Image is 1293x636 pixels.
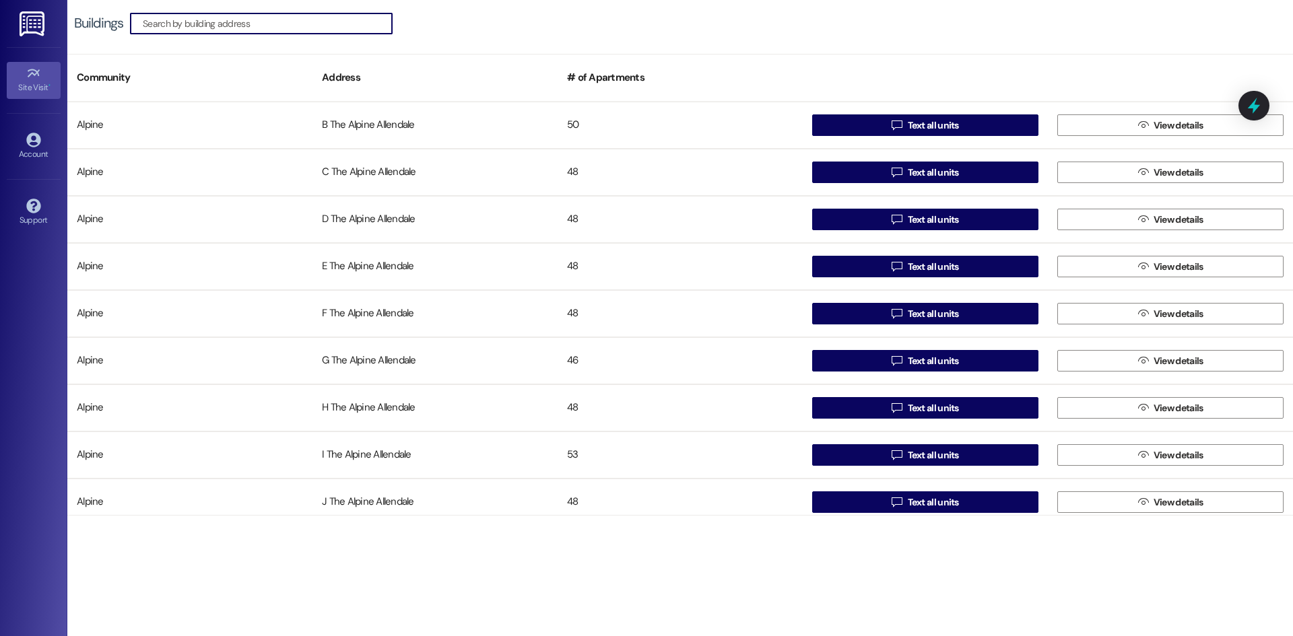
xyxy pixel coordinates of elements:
div: J The Alpine Allendale [312,489,558,516]
button: View details [1057,114,1284,136]
div: Alpine [67,253,312,280]
input: Search by building address [143,14,392,33]
i:  [892,261,902,272]
div: D The Alpine Allendale [312,206,558,233]
i:  [1138,450,1148,460]
span: • [48,81,51,90]
button: Text all units [812,162,1038,183]
div: 48 [558,300,803,327]
div: Alpine [67,347,312,374]
span: View details [1154,448,1203,462]
i:  [892,497,902,507]
span: View details [1154,401,1203,415]
i:  [1138,355,1148,366]
button: View details [1057,350,1284,372]
div: G The Alpine Allendale [312,347,558,374]
div: Alpine [67,159,312,186]
span: View details [1154,166,1203,180]
div: I The Alpine Allendale [312,441,558,468]
span: View details [1154,213,1203,227]
span: Text all units [908,118,959,133]
button: Text all units [812,256,1038,277]
div: 48 [558,489,803,516]
span: Text all units [908,401,959,415]
div: Alpine [67,394,312,421]
i:  [892,214,902,225]
div: 48 [558,253,803,280]
span: View details [1154,307,1203,321]
button: Text all units [812,114,1038,136]
i:  [892,120,902,131]
div: F The Alpine Allendale [312,300,558,327]
button: Text all units [812,444,1038,466]
span: View details [1154,260,1203,274]
img: ResiDesk Logo [20,11,47,36]
span: Text all units [908,448,959,462]
div: Alpine [67,489,312,516]
div: Community [67,61,312,94]
div: Alpine [67,206,312,233]
button: Text all units [812,350,1038,372]
i:  [1138,214,1148,225]
button: Text all units [812,397,1038,419]
div: B The Alpine Allendale [312,112,558,139]
i:  [1138,261,1148,272]
button: View details [1057,162,1284,183]
div: 50 [558,112,803,139]
button: View details [1057,397,1284,419]
div: E The Alpine Allendale [312,253,558,280]
span: View details [1154,495,1203,509]
span: Text all units [908,260,959,274]
a: Support [7,195,61,231]
div: 46 [558,347,803,374]
span: Text all units [908,307,959,321]
i:  [892,355,902,366]
i:  [892,450,902,460]
button: Text all units [812,209,1038,230]
a: Account [7,129,61,165]
span: Text all units [908,213,959,227]
div: 48 [558,394,803,421]
i:  [1138,497,1148,507]
span: Text all units [908,495,959,509]
button: View details [1057,256,1284,277]
div: Buildings [74,16,123,30]
a: Site Visit • [7,62,61,98]
button: View details [1057,444,1284,466]
div: Alpine [67,441,312,468]
button: View details [1057,491,1284,513]
div: Address [312,61,558,94]
i:  [892,308,902,319]
i:  [892,167,902,178]
span: Text all units [908,166,959,180]
i:  [1138,308,1148,319]
div: 48 [558,159,803,186]
div: Alpine [67,112,312,139]
span: Text all units [908,354,959,368]
span: View details [1154,118,1203,133]
div: 53 [558,441,803,468]
div: H The Alpine Allendale [312,394,558,421]
div: # of Apartments [558,61,803,94]
i:  [1138,120,1148,131]
i:  [892,402,902,413]
i:  [1138,402,1148,413]
div: C The Alpine Allendale [312,159,558,186]
button: View details [1057,209,1284,230]
div: 48 [558,206,803,233]
i:  [1138,167,1148,178]
button: Text all units [812,491,1038,513]
button: View details [1057,303,1284,324]
span: View details [1154,354,1203,368]
button: Text all units [812,303,1038,324]
div: Alpine [67,300,312,327]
